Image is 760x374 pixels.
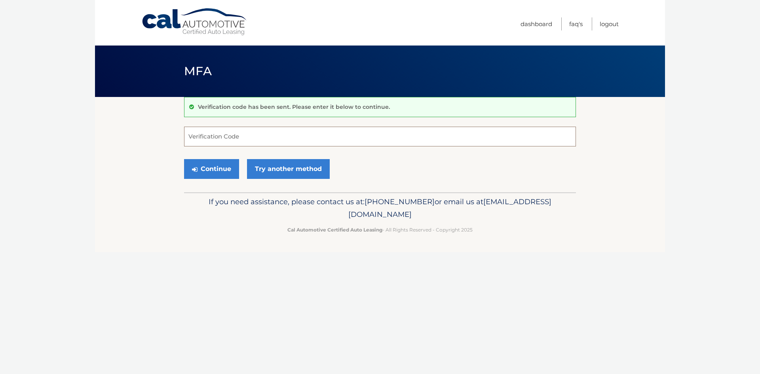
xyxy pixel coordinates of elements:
a: Logout [600,17,619,30]
a: FAQ's [569,17,583,30]
button: Continue [184,159,239,179]
a: Dashboard [521,17,552,30]
input: Verification Code [184,127,576,146]
p: - All Rights Reserved - Copyright 2025 [189,226,571,234]
a: Try another method [247,159,330,179]
span: [PHONE_NUMBER] [365,197,435,206]
strong: Cal Automotive Certified Auto Leasing [287,227,382,233]
span: [EMAIL_ADDRESS][DOMAIN_NAME] [348,197,551,219]
p: If you need assistance, please contact us at: or email us at [189,196,571,221]
a: Cal Automotive [141,8,248,36]
p: Verification code has been sent. Please enter it below to continue. [198,103,390,110]
span: MFA [184,64,212,78]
